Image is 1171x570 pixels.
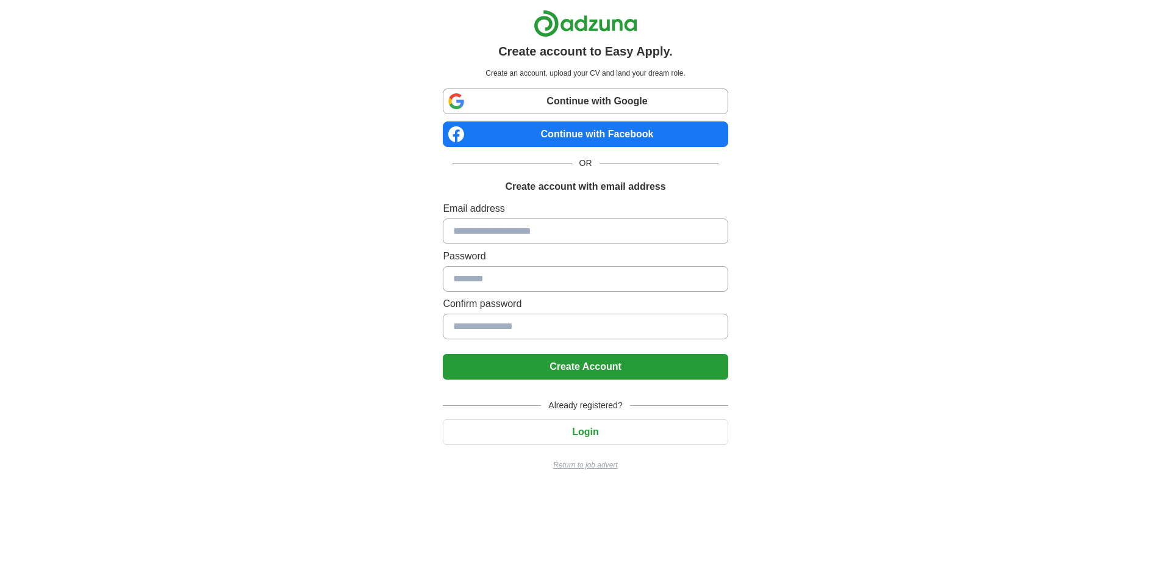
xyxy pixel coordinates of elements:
[572,157,600,170] span: OR
[443,121,728,147] a: Continue with Facebook
[541,399,629,412] span: Already registered?
[498,42,673,60] h1: Create account to Easy Apply.
[443,460,728,471] a: Return to job advert
[443,427,728,437] a: Login
[505,179,665,194] h1: Create account with email address
[443,354,728,380] button: Create Account
[443,201,728,216] label: Email address
[443,419,728,445] button: Login
[534,10,637,37] img: Adzuna logo
[445,68,725,79] p: Create an account, upload your CV and land your dream role.
[443,297,728,311] label: Confirm password
[443,249,728,264] label: Password
[443,88,728,114] a: Continue with Google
